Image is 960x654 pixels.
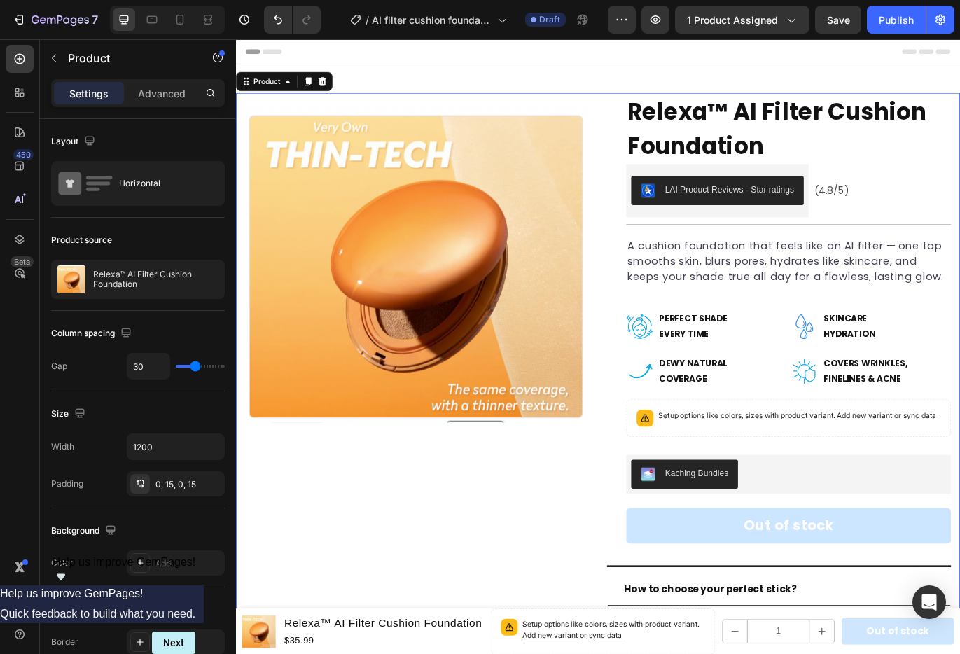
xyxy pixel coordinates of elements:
p: 7 [92,11,98,28]
p: Settings [69,86,109,101]
img: LaiProductReviews.png [470,167,487,184]
span: or [762,431,813,442]
div: 450 [13,149,34,160]
p: Every Time [491,333,571,351]
button: Show survey - Help us improve GemPages! [53,556,196,585]
iframe: Design area [236,39,960,654]
div: Column spacing [51,324,134,343]
input: Auto [127,434,224,459]
div: 0, 15, 0, 15 [155,478,221,491]
button: Out of stock [453,544,830,585]
p: How to choose your perfect stick? [450,629,651,649]
img: KachingBundles.png [470,496,487,513]
div: Kaching Bundles [498,496,571,511]
input: Auto [127,354,169,379]
strong: Covers Wrinkles, [682,369,779,383]
p: A cushion foundation that feels like an AI filter — one tap smooths skin, blurs pores, hydrates l... [454,231,828,285]
div: Out of stock [589,552,694,577]
span: Add new variant [697,431,762,442]
span: Save [827,14,850,26]
div: Publish [879,13,914,27]
div: Product source [51,234,112,246]
div: Gap [51,360,67,373]
div: LAI Product Reviews - Star ratings [498,167,648,182]
div: Horizontal [119,167,204,200]
strong: Dewy NATURAL [491,369,570,383]
strong: fineLines & acne [682,387,772,401]
p: Perfect Shade [491,316,571,333]
div: Padding [51,478,83,490]
span: Help us improve GemPages! [53,556,196,568]
p: Advanced [138,86,186,101]
p: Product [68,50,187,67]
p: Skincare [682,316,742,333]
div: Undo/Redo [264,6,321,34]
div: Background [51,522,119,541]
span: 1 product assigned [687,13,778,27]
p: Setup options like colors, sizes with product variant. [490,430,813,444]
div: Width [51,440,74,453]
button: LAI Product Reviews - Star ratings [459,159,659,193]
p: Hydration [682,333,742,351]
span: sync data [774,431,813,442]
button: Kaching Bundles [459,488,583,522]
button: 1 product assigned [675,6,809,34]
button: Publish [867,6,926,34]
p: (4.8/5) [672,166,711,186]
h1: Relexa™ AI Filter Cushion Foundation [453,62,830,145]
div: Size [51,405,88,424]
button: Save [815,6,861,34]
span: AI filter cushion foundation [372,13,492,27]
img: product feature img [57,265,85,293]
div: Open Intercom Messenger [912,585,946,619]
button: 7 [6,6,104,34]
p: Relexa™ AI Filter Cushion Foundation [93,270,218,289]
span: / [366,13,369,27]
div: Product [18,43,55,55]
span: Draft [539,13,560,26]
div: Rich Text Editor. Editing area: main [453,230,830,286]
div: Layout [51,132,98,151]
div: Beta [11,256,34,267]
strong: Coverage [491,387,547,401]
